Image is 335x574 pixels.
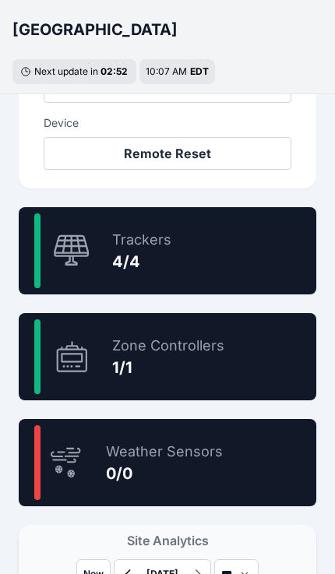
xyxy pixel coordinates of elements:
span: Next update in [34,65,98,77]
span: 10:07 AM [146,65,187,77]
a: Weather Sensors0/0 [19,419,316,506]
h3: [GEOGRAPHIC_DATA] [12,19,178,40]
div: 0/0 [106,463,223,484]
a: Zone Controllers1/1 [19,313,316,400]
div: Trackers [112,229,171,251]
div: Weather Sensors [106,441,223,463]
div: Zone Controllers [112,335,224,357]
div: 1/1 [112,357,224,379]
div: 4/4 [112,251,171,273]
button: Remote Reset [44,137,291,170]
h2: Site Analytics [127,531,209,550]
a: Trackers4/4 [19,207,316,294]
div: 02 : 52 [100,65,129,78]
span: EDT [190,65,209,77]
nav: Breadcrumb [12,9,323,50]
h3: Device [44,115,291,131]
